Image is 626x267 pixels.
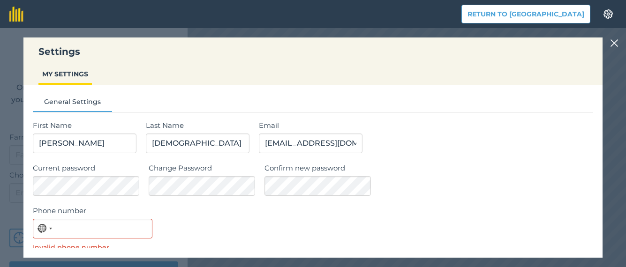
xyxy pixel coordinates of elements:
[603,9,614,19] img: A cog icon
[610,37,618,49] img: svg+xml;base64,PHN2ZyB4bWxucz0iaHR0cDovL3d3dy53My5vcmcvMjAwMC9zdmciIHdpZHRoPSIyMiIgaGVpZ2h0PSIzMC...
[33,242,152,252] p: Invalid phone number
[259,120,593,131] label: Email
[23,45,603,58] h3: Settings
[33,96,112,111] button: General Settings
[33,219,55,238] button: Selected country
[38,65,92,83] button: MY SETTINGS
[33,163,139,174] label: Current password
[149,163,255,174] label: Change Password
[33,120,136,131] label: First Name
[33,205,152,216] label: Phone number
[461,5,590,23] button: Return to [GEOGRAPHIC_DATA]
[146,120,249,131] label: Last Name
[9,7,23,22] img: fieldmargin Logo
[264,163,593,174] label: Confirm new password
